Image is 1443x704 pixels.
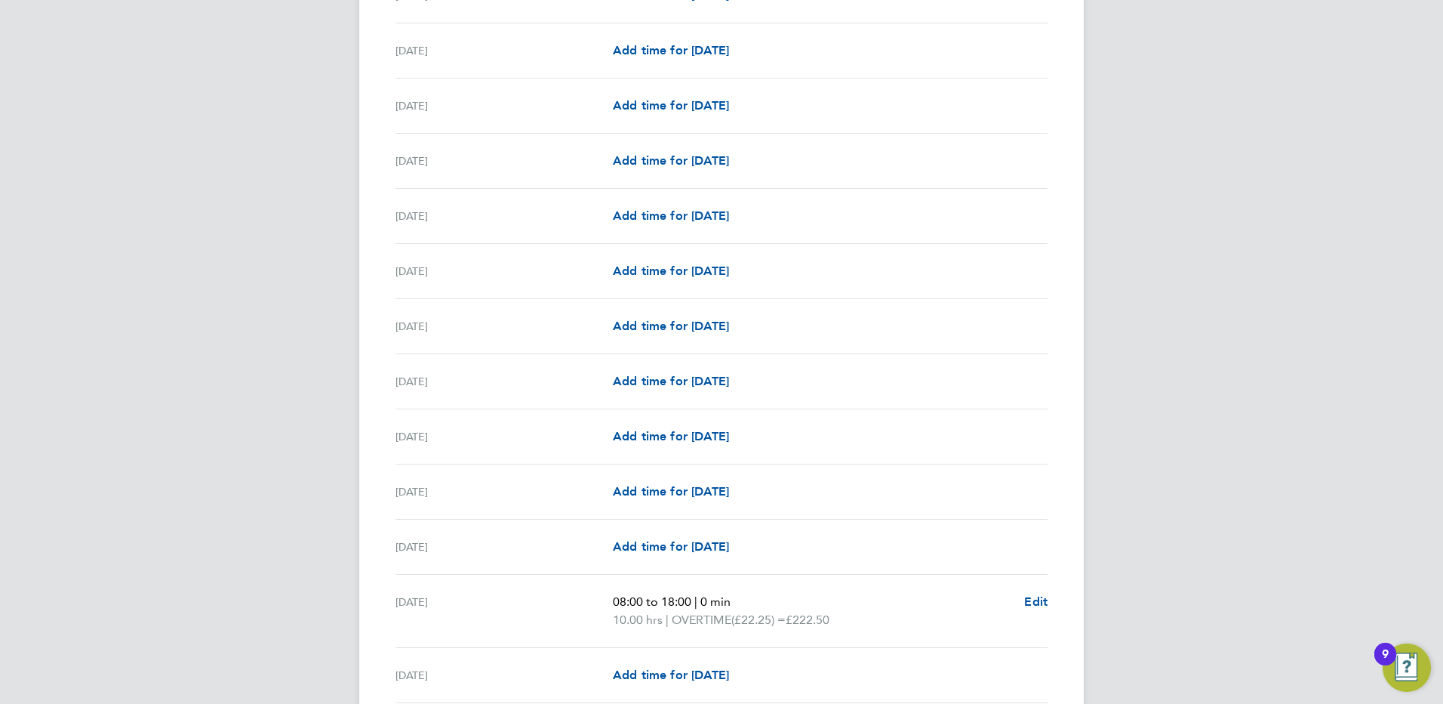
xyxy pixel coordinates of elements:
[666,613,669,627] span: |
[613,208,729,223] span: Add time for [DATE]
[613,43,729,57] span: Add time for [DATE]
[395,372,613,391] div: [DATE]
[613,42,729,60] a: Add time for [DATE]
[613,538,729,556] a: Add time for [DATE]
[1024,594,1048,609] span: Edit
[694,594,697,609] span: |
[613,594,691,609] span: 08:00 to 18:00
[395,262,613,280] div: [DATE]
[395,538,613,556] div: [DATE]
[613,429,729,443] span: Add time for [DATE]
[613,374,729,388] span: Add time for [DATE]
[731,613,786,627] span: (£22.25) =
[395,593,613,629] div: [DATE]
[613,668,729,682] span: Add time for [DATE]
[613,428,729,446] a: Add time for [DATE]
[395,428,613,446] div: [DATE]
[613,483,729,501] a: Add time for [DATE]
[395,152,613,170] div: [DATE]
[613,666,729,684] a: Add time for [DATE]
[613,484,729,499] span: Add time for [DATE]
[1383,644,1431,692] button: Open Resource Center, 9 new notifications
[613,153,729,168] span: Add time for [DATE]
[700,594,731,609] span: 0 min
[786,613,829,627] span: £222.50
[613,98,729,113] span: Add time for [DATE]
[613,539,729,554] span: Add time for [DATE]
[613,262,729,280] a: Add time for [DATE]
[395,666,613,684] div: [DATE]
[395,42,613,60] div: [DATE]
[395,317,613,335] div: [DATE]
[613,317,729,335] a: Add time for [DATE]
[613,97,729,115] a: Add time for [DATE]
[395,483,613,501] div: [DATE]
[395,97,613,115] div: [DATE]
[1382,654,1389,674] div: 9
[613,613,663,627] span: 10.00 hrs
[613,152,729,170] a: Add time for [DATE]
[613,264,729,278] span: Add time for [DATE]
[1024,593,1048,611] a: Edit
[672,611,731,629] span: OVERTIME
[613,207,729,225] a: Add time for [DATE]
[613,319,729,333] span: Add time for [DATE]
[613,372,729,391] a: Add time for [DATE]
[395,207,613,225] div: [DATE]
